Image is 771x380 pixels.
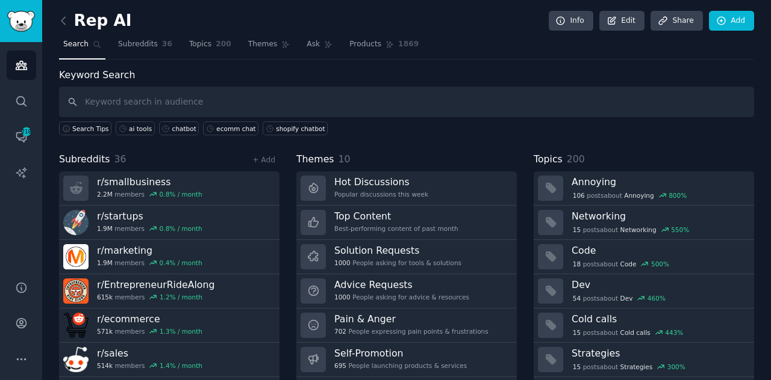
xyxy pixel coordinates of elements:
[216,124,255,133] div: ecomm chat
[63,313,89,338] img: ecommerce
[572,313,746,325] h3: Cold calls
[339,153,351,165] span: 10
[244,35,295,60] a: Themes
[534,343,754,377] a: Strategies15postsaboutStrategies300%
[334,361,467,370] div: People launching products & services
[97,224,113,233] span: 1.9M
[97,224,202,233] div: members
[334,278,469,291] h3: Advice Requests
[665,328,683,337] div: 443 %
[97,327,113,336] span: 571k
[334,327,346,336] span: 702
[97,327,202,336] div: members
[185,35,236,60] a: Topics200
[97,210,202,222] h3: r/ startups
[296,274,517,308] a: Advice Requests1000People asking for advice & resources
[534,308,754,343] a: Cold calls15postsaboutCold calls443%
[63,39,89,50] span: Search
[334,361,346,370] span: 695
[160,224,202,233] div: 0.8 % / month
[296,206,517,240] a: Top ContentBest-performing content of past month
[160,327,202,336] div: 1.3 % / month
[172,124,196,133] div: chatbot
[59,35,105,60] a: Search
[160,293,202,301] div: 1.2 % / month
[59,121,111,135] button: Search Tips
[534,274,754,308] a: Dev54postsaboutDev460%
[63,347,89,372] img: sales
[534,240,754,274] a: Code18postsaboutCode500%
[620,328,651,337] span: Cold calls
[572,347,746,360] h3: Strategies
[160,259,202,267] div: 0.4 % / month
[59,274,279,308] a: r/EntrepreneurRideAlong615kmembers1.2% / month
[159,121,199,135] a: chatbot
[59,11,132,31] h2: Rep AI
[97,361,113,370] span: 514k
[573,328,581,337] span: 15
[276,124,325,133] div: shopify chatbot
[59,69,135,81] label: Keyword Search
[116,121,155,135] a: ai tools
[572,244,746,257] h3: Code
[189,39,211,50] span: Topics
[334,293,469,301] div: People asking for advice & resources
[252,156,275,164] a: + Add
[534,206,754,240] a: Networking15postsaboutNetworking550%
[307,39,320,50] span: Ask
[263,121,328,135] a: shopify chatbot
[349,39,381,50] span: Products
[620,363,653,371] span: Strategies
[97,313,202,325] h3: r/ ecommerce
[599,11,645,31] a: Edit
[534,171,754,206] a: Annoying106postsaboutAnnoying800%
[97,259,113,267] span: 1.9M
[97,361,202,370] div: members
[572,176,746,188] h3: Annoying
[203,121,258,135] a: ecomm chat
[114,35,176,60] a: Subreddits36
[549,11,593,31] a: Info
[59,206,279,240] a: r/startups1.9Mmembers0.8% / month
[97,244,202,257] h3: r/ marketing
[572,293,667,304] div: post s about
[334,190,428,198] div: Popular discussions this week
[334,259,461,267] div: People asking for tools & solutions
[573,225,581,234] span: 15
[651,260,669,268] div: 500 %
[59,171,279,206] a: r/smallbusiness2.2Mmembers0.8% / month
[59,308,279,343] a: r/ecommerce571kmembers1.3% / month
[572,224,690,235] div: post s about
[334,313,489,325] h3: Pain & Anger
[59,240,279,274] a: r/marketing1.9Mmembers0.4% / month
[334,176,428,188] h3: Hot Discussions
[334,293,351,301] span: 1000
[572,361,687,372] div: post s about
[160,361,202,370] div: 1.4 % / month
[620,294,633,302] span: Dev
[573,363,581,371] span: 15
[296,171,517,206] a: Hot DiscussionsPopular discussions this week
[129,124,152,133] div: ai tools
[216,39,231,50] span: 200
[669,191,687,200] div: 800 %
[345,35,423,60] a: Products1869
[624,191,654,200] span: Annoying
[334,327,489,336] div: People expressing pain points & frustrations
[97,278,214,291] h3: r/ EntrepreneurRideAlong
[59,87,754,117] input: Keyword search in audience
[572,210,746,222] h3: Networking
[620,260,637,268] span: Code
[651,11,702,31] a: Share
[296,240,517,274] a: Solution Requests1000People asking for tools & solutions
[7,122,36,152] a: 218
[667,363,685,371] div: 300 %
[334,210,458,222] h3: Top Content
[97,190,113,198] span: 2.2M
[296,343,517,377] a: Self-Promotion695People launching products & services
[72,124,109,133] span: Search Tips
[97,176,202,188] h3: r/ smallbusiness
[97,347,202,360] h3: r/ sales
[118,39,158,50] span: Subreddits
[296,152,334,167] span: Themes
